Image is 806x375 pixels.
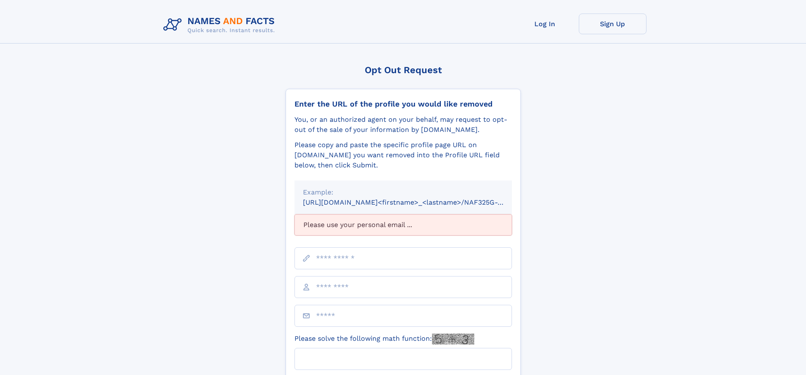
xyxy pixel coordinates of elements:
a: Log In [511,14,579,34]
div: You, or an authorized agent on your behalf, may request to opt-out of the sale of your informatio... [294,115,512,135]
img: Logo Names and Facts [160,14,282,36]
div: Example: [303,187,503,197]
label: Please solve the following math function: [294,334,474,345]
div: Enter the URL of the profile you would like removed [294,99,512,109]
a: Sign Up [579,14,646,34]
div: Please use your personal email ... [294,214,512,235]
small: [URL][DOMAIN_NAME]<firstname>_<lastname>/NAF325G-xxxxxxxx [303,198,528,206]
div: Opt Out Request [286,65,521,75]
div: Please copy and paste the specific profile page URL on [DOMAIN_NAME] you want removed into the Pr... [294,140,512,170]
